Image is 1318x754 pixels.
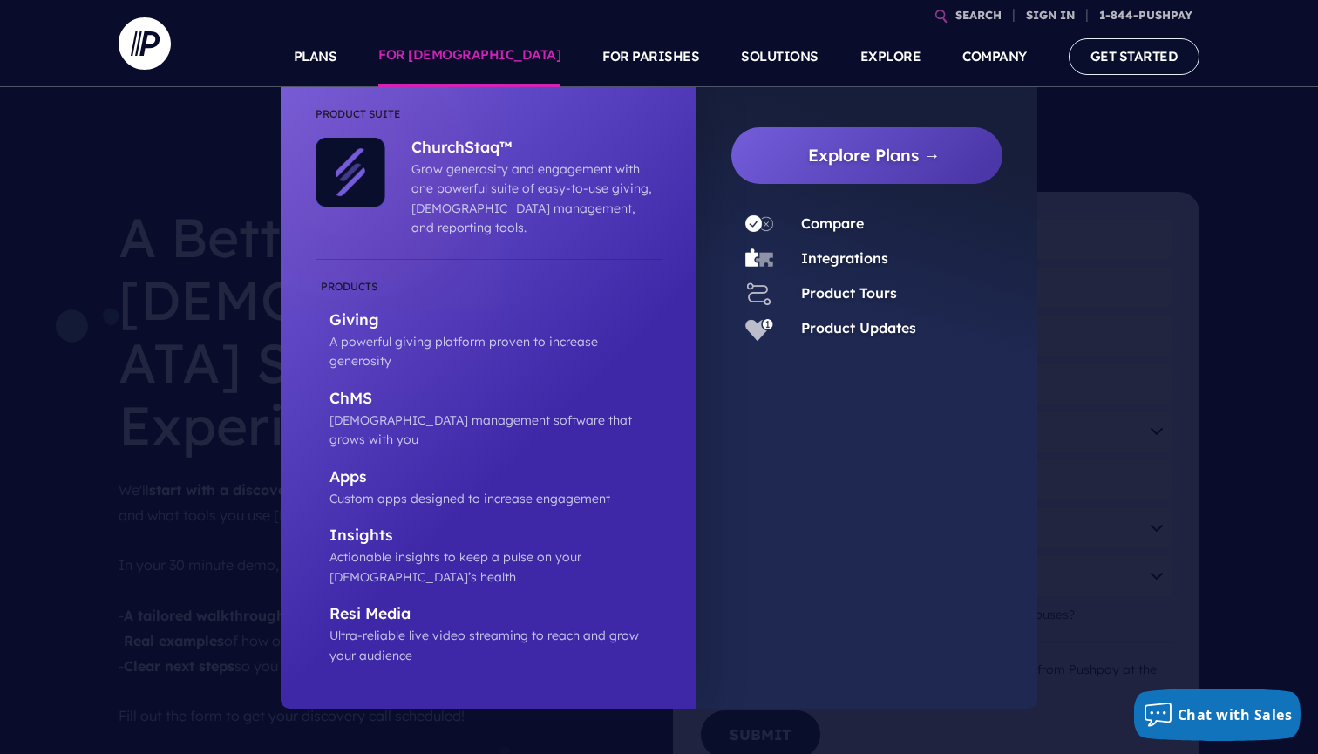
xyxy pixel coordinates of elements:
[329,626,662,665] p: Ultra-reliable live video streaming to reach and grow your audience
[801,214,864,232] a: Compare
[329,547,662,587] p: Actionable insights to keep a pulse on your [DEMOGRAPHIC_DATA]’s health
[329,332,662,371] p: A powerful giving platform proven to increase generosity
[316,105,662,138] li: Product Suite
[316,138,385,207] img: ChurchStaq™ - Icon
[745,315,773,343] img: Product Updates - Icon
[1069,38,1200,74] a: GET STARTED
[731,210,787,238] a: Compare - Icon
[1134,689,1301,741] button: Chat with Sales
[378,26,560,87] a: FOR [DEMOGRAPHIC_DATA]
[385,138,653,238] a: ChurchStaq™ Grow generosity and engagement with one powerful suite of easy-to-use giving, [DEMOGR...
[329,389,662,411] p: ChMS
[801,284,897,302] a: Product Tours
[329,310,662,332] p: Giving
[1178,705,1293,724] span: Chat with Sales
[745,245,773,273] img: Integrations - Icon
[411,160,653,238] p: Grow generosity and engagement with one powerful suite of easy-to-use giving, [DEMOGRAPHIC_DATA] ...
[316,277,662,371] a: Giving A powerful giving platform proven to increase generosity
[316,467,662,509] a: Apps Custom apps designed to increase engagement
[731,315,787,343] a: Product Updates - Icon
[745,210,773,238] img: Compare - Icon
[316,604,662,665] a: Resi Media Ultra-reliable live video streaming to reach and grow your audience
[316,526,662,587] a: Insights Actionable insights to keep a pulse on your [DEMOGRAPHIC_DATA]’s health
[602,26,699,87] a: FOR PARISHES
[745,280,773,308] img: Product Tours - Icon
[731,245,787,273] a: Integrations - Icon
[411,138,653,160] p: ChurchStaq™
[962,26,1027,87] a: COMPANY
[329,604,662,626] p: Resi Media
[731,280,787,308] a: Product Tours - Icon
[745,127,1002,184] a: Explore Plans →
[329,489,662,508] p: Custom apps designed to increase engagement
[329,526,662,547] p: Insights
[294,26,337,87] a: PLANS
[801,319,916,336] a: Product Updates
[741,26,819,87] a: SOLUTIONS
[329,411,662,450] p: [DEMOGRAPHIC_DATA] management software that grows with you
[316,389,662,450] a: ChMS [DEMOGRAPHIC_DATA] management software that grows with you
[860,26,921,87] a: EXPLORE
[801,249,888,267] a: Integrations
[329,467,662,489] p: Apps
